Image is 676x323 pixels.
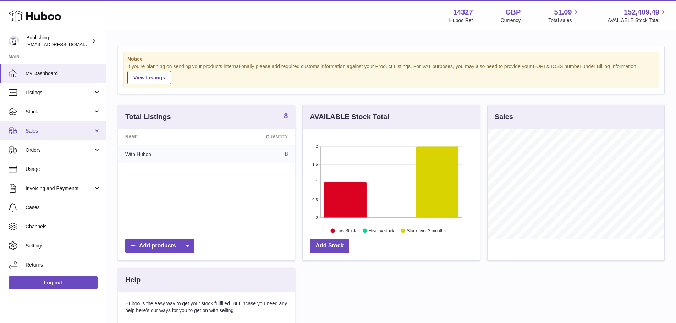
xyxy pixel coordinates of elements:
a: 152,409.49 AVAILABLE Stock Total [608,7,667,24]
div: If you're planning on sending your products internationally please add required customs informati... [127,63,655,84]
a: Log out [9,276,98,289]
a: 8 [284,112,288,121]
text: 0.5 [313,197,318,202]
strong: GBP [505,7,521,17]
a: 51.09 Total sales [548,7,580,24]
span: Settings [26,243,101,249]
span: Returns [26,262,101,268]
span: Sales [26,128,93,134]
h3: Help [125,275,141,285]
span: Channels [26,223,101,230]
span: Usage [26,166,101,173]
text: Stock over 2 months [407,228,446,233]
a: Add products [125,239,194,253]
span: Orders [26,147,93,154]
text: 1.5 [313,162,318,166]
h3: Sales [495,112,513,122]
a: Add Stock [310,239,349,253]
text: 1 [316,180,318,184]
span: My Dashboard [26,70,101,77]
span: AVAILABLE Stock Total [608,17,667,24]
img: internalAdmin-14327@internal.huboo.com [9,36,19,46]
th: Quantity [211,129,295,145]
a: View Listings [127,71,171,84]
div: Currency [501,17,521,24]
span: Invoicing and Payments [26,185,93,192]
strong: Notice [127,56,655,62]
span: Total sales [548,17,580,24]
text: 0 [316,215,318,219]
th: Name [118,129,211,145]
span: Cases [26,204,101,211]
td: With Huboo [118,145,211,163]
text: 2 [316,144,318,149]
div: Bublishing [26,34,90,48]
span: Stock [26,108,93,115]
h3: Total Listings [125,112,171,122]
strong: 14327 [453,7,473,17]
div: Huboo Ref [449,17,473,24]
a: 8 [285,151,288,157]
text: Low Stock [336,228,356,233]
h3: AVAILABLE Stock Total [310,112,389,122]
span: 51.09 [554,7,572,17]
span: [EMAIL_ADDRESS][DOMAIN_NAME] [26,41,104,47]
p: Huboo is the easy way to get your stock fulfilled. But incase you need any help here's our ways f... [125,300,288,314]
text: Healthy stock [369,228,395,233]
span: 152,409.49 [624,7,659,17]
span: Listings [26,89,93,96]
strong: 8 [284,112,288,119]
